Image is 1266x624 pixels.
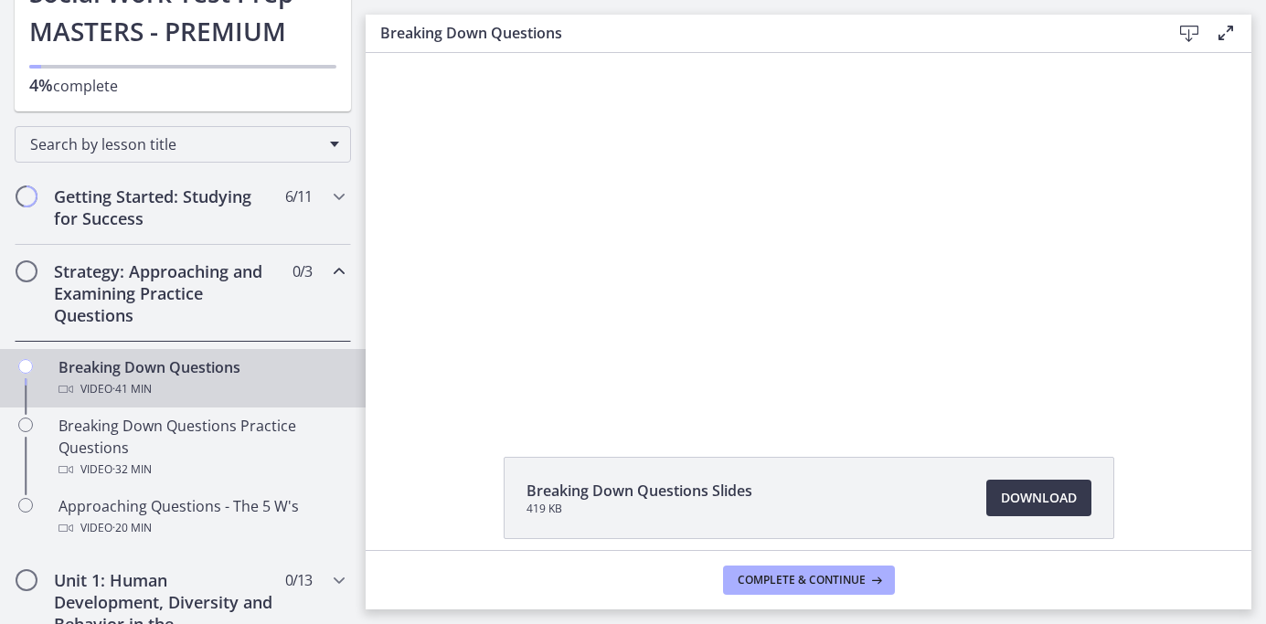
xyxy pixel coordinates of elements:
[366,21,1251,415] iframe: Video Lesson
[54,260,277,326] h2: Strategy: Approaching and Examining Practice Questions
[293,260,312,282] span: 0 / 3
[285,185,312,207] span: 6 / 11
[112,517,152,539] span: · 20 min
[59,356,344,400] div: Breaking Down Questions
[285,569,312,591] span: 0 / 13
[986,480,1091,516] a: Download
[738,573,866,587] span: Complete & continue
[15,126,351,163] div: Search by lesson title
[527,480,752,502] span: Breaking Down Questions Slides
[30,134,321,154] span: Search by lesson title
[59,378,344,400] div: Video
[54,185,277,229] h2: Getting Started: Studying for Success
[59,495,344,539] div: Approaching Questions - The 5 W's
[112,378,152,400] span: · 41 min
[380,22,1142,44] h3: Breaking Down Questions
[59,459,344,481] div: Video
[59,415,344,481] div: Breaking Down Questions Practice Questions
[112,459,152,481] span: · 32 min
[1001,487,1077,509] span: Download
[29,74,336,97] p: complete
[723,566,895,595] button: Complete & continue
[527,502,752,516] span: 419 KB
[59,517,344,539] div: Video
[29,74,53,96] span: 4%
